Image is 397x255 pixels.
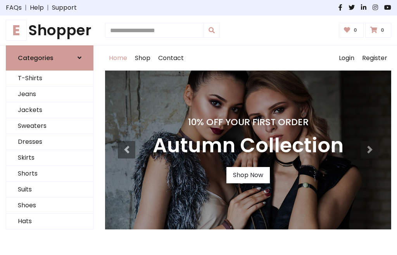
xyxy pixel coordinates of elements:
a: Support [52,3,77,12]
a: 0 [365,23,391,38]
a: Hats [6,214,93,229]
a: Sweaters [6,118,93,134]
a: Jeans [6,86,93,102]
a: Shoes [6,198,93,214]
a: Skirts [6,150,93,166]
a: Shop [131,46,154,71]
a: FAQs [6,3,22,12]
a: Shop Now [226,167,270,183]
a: Register [358,46,391,71]
a: Jackets [6,102,93,118]
a: Login [335,46,358,71]
h3: Autumn Collection [153,134,343,158]
h4: 10% Off Your First Order [153,117,343,127]
a: Contact [154,46,188,71]
span: | [44,3,52,12]
span: | [22,3,30,12]
a: Help [30,3,44,12]
span: E [6,20,27,41]
a: T-Shirts [6,71,93,86]
a: 0 [339,23,364,38]
span: 0 [379,27,386,34]
h1: Shopper [6,22,93,39]
a: Home [105,46,131,71]
a: Suits [6,182,93,198]
a: Shorts [6,166,93,182]
a: Dresses [6,134,93,150]
h6: Categories [18,54,54,62]
a: EShopper [6,22,93,39]
a: Categories [6,45,93,71]
span: 0 [352,27,359,34]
